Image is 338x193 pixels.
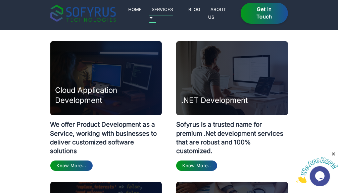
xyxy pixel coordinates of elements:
[186,5,203,13] a: Blog
[176,115,288,155] p: Sofyrus is a trusted name for premium .Net development services that are robust and 100% customized.
[149,5,173,23] a: Services 🞃
[296,151,338,183] iframe: chat widget
[241,3,288,24] a: Get in Touch
[55,85,162,105] h3: Cloud Application Development
[208,5,226,21] a: About Us
[181,95,248,105] h3: .NET Development
[176,160,217,171] a: Know More..
[126,5,144,13] a: Home
[50,160,93,171] a: Know More...
[50,115,162,155] p: We offer Product Development as a Service, working with businesses to deliver customized software...
[50,5,116,22] img: sofyrus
